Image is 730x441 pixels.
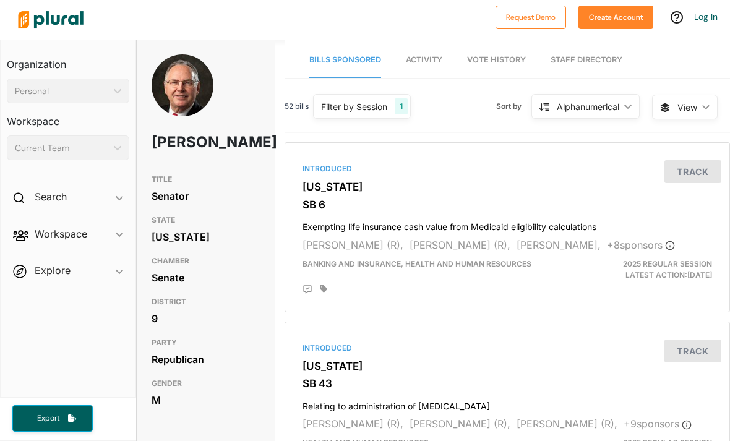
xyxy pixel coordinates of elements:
h3: GENDER [152,376,260,391]
span: Export [28,413,68,424]
span: [PERSON_NAME] (R), [517,417,617,430]
div: Senate [152,268,260,287]
div: Senator [152,187,260,205]
div: Add Position Statement [303,285,312,294]
div: M [152,391,260,409]
span: [PERSON_NAME] (R), [303,239,403,251]
h3: [US_STATE] [303,181,712,193]
div: [US_STATE] [152,228,260,246]
span: Bills Sponsored [309,55,381,64]
span: Vote History [467,55,526,64]
span: [PERSON_NAME] (R), [303,417,403,430]
a: Staff Directory [551,43,622,78]
a: Vote History [467,43,526,78]
span: + 9 sponsor s [624,417,692,430]
img: Headshot of Rollan Roberts [152,54,213,147]
span: [PERSON_NAME] (R), [410,417,510,430]
h3: PARTY [152,335,260,350]
div: Filter by Session [321,100,387,113]
a: Log In [694,11,718,22]
h3: SB 43 [303,377,712,390]
span: 2025 Regular Session [623,259,712,268]
h2: Search [35,190,67,203]
div: Introduced [303,163,712,174]
h3: DISTRICT [152,294,260,309]
h3: SB 6 [303,199,712,211]
span: [PERSON_NAME] (R), [410,239,510,251]
div: Alphanumerical [557,100,619,113]
span: Sort by [496,101,531,112]
button: Request Demo [496,6,566,29]
button: Track [664,340,721,362]
a: Bills Sponsored [309,43,381,78]
span: Banking and Insurance, Health and Human Resources [303,259,531,268]
div: Latest Action: [DATE] [578,259,721,281]
h3: TITLE [152,172,260,187]
h4: Exempting life insurance cash value from Medicaid eligibility calculations [303,216,712,233]
div: Personal [15,85,109,98]
div: Republican [152,350,260,369]
h1: [PERSON_NAME] [152,124,217,161]
span: 52 bills [285,101,309,112]
h3: Workspace [7,103,129,131]
div: Current Team [15,142,109,155]
a: Activity [406,43,442,78]
a: Create Account [578,10,653,23]
div: 9 [152,309,260,328]
h3: STATE [152,213,260,228]
h3: CHAMBER [152,254,260,268]
span: [PERSON_NAME], [517,239,601,251]
h3: [US_STATE] [303,360,712,372]
h3: Organization [7,46,129,74]
span: View [677,101,697,114]
h4: Relating to administration of [MEDICAL_DATA] [303,395,712,412]
div: Add tags [320,285,327,293]
button: Create Account [578,6,653,29]
span: + 8 sponsor s [607,239,675,251]
div: Introduced [303,343,712,354]
div: 1 [395,98,408,114]
a: Request Demo [496,10,566,23]
button: Track [664,160,721,183]
span: Activity [406,55,442,64]
button: Export [12,405,93,432]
